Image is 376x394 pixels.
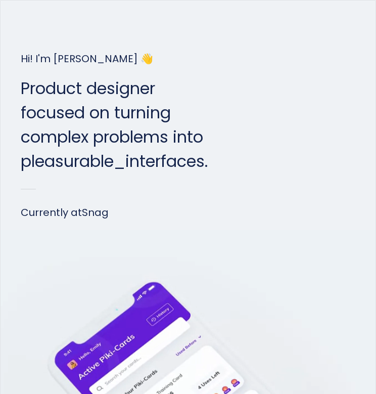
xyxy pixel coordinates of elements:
[21,205,358,220] h1: Currently at
[21,150,114,172] span: pleasurable
[21,76,358,173] p: Product designer focused on turning complex problems into interfaces.
[114,150,125,172] span: _
[82,205,109,220] a: Snag
[21,51,358,66] h1: Hi! I'm [PERSON_NAME] 👋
